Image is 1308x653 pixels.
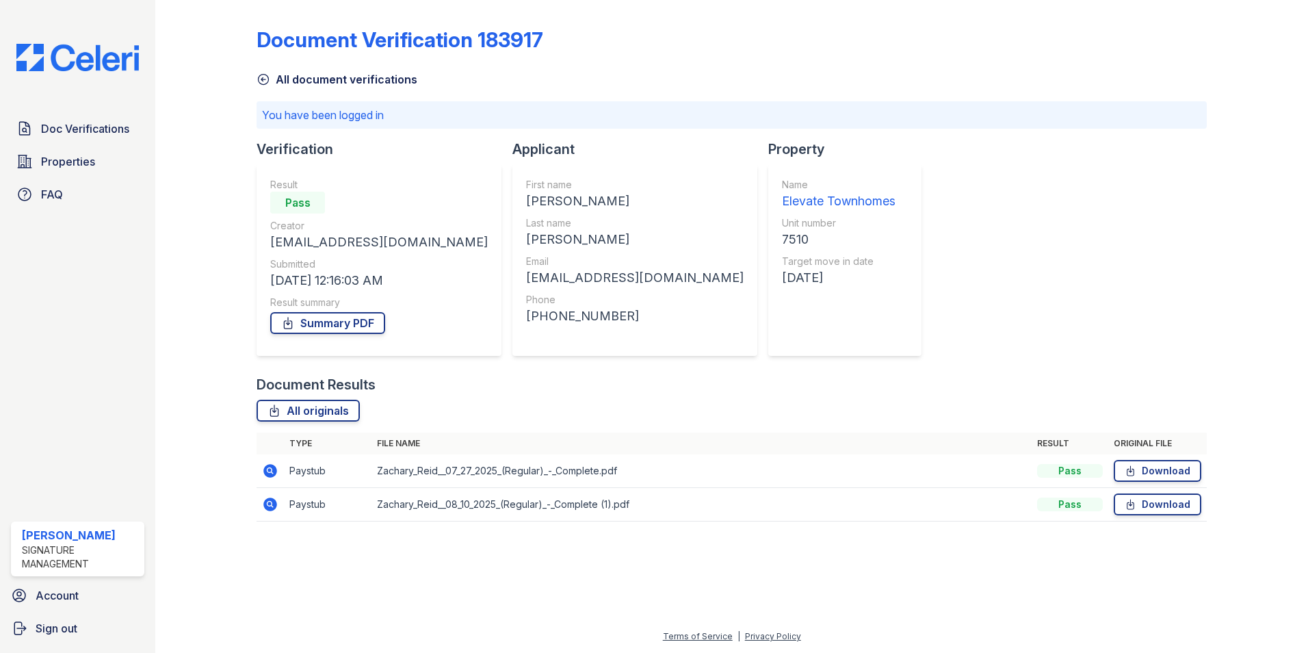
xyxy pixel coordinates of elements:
[270,233,488,252] div: [EMAIL_ADDRESS][DOMAIN_NAME]
[737,631,740,641] div: |
[270,178,488,192] div: Result
[782,268,895,287] div: [DATE]
[257,71,417,88] a: All document verifications
[36,620,77,637] span: Sign out
[284,454,371,488] td: Paystub
[41,120,129,137] span: Doc Verifications
[270,192,325,214] div: Pass
[371,488,1032,522] td: Zachary_Reid__08_10_2025_(Regular)_-_Complete (1).pdf
[768,140,932,159] div: Property
[526,178,744,192] div: First name
[41,186,63,203] span: FAQ
[1114,494,1201,515] a: Download
[782,230,895,249] div: 7510
[5,615,150,642] a: Sign out
[270,257,488,271] div: Submitted
[1037,498,1103,511] div: Pass
[526,293,744,307] div: Phone
[270,296,488,309] div: Result summary
[41,153,95,170] span: Properties
[526,255,744,268] div: Email
[257,400,360,422] a: All originals
[36,587,79,604] span: Account
[257,140,512,159] div: Verification
[371,454,1032,488] td: Zachary_Reid__07_27_2025_(Regular)_-_Complete.pdf
[782,216,895,230] div: Unit number
[22,543,139,571] div: Signature Management
[284,433,371,454] th: Type
[257,375,376,394] div: Document Results
[782,178,895,192] div: Name
[1037,464,1103,478] div: Pass
[5,44,150,71] img: CE_Logo_Blue-a8612792a0a2168367f1c8372b55b34899dd931a85d93a1a3d3e32e68fde9ad4.png
[526,307,744,326] div: [PHONE_NUMBER]
[782,255,895,268] div: Target move in date
[270,219,488,233] div: Creator
[782,192,895,211] div: Elevate Townhomes
[270,271,488,290] div: [DATE] 12:16:03 AM
[663,631,733,641] a: Terms of Service
[11,181,144,208] a: FAQ
[526,230,744,249] div: [PERSON_NAME]
[526,192,744,211] div: [PERSON_NAME]
[284,488,371,522] td: Paystub
[5,582,150,609] a: Account
[526,268,744,287] div: [EMAIL_ADDRESS][DOMAIN_NAME]
[270,312,385,334] a: Summary PDF
[11,148,144,175] a: Properties
[11,115,144,142] a: Doc Verifications
[512,140,768,159] div: Applicant
[782,178,895,211] a: Name Elevate Townhomes
[22,527,139,543] div: [PERSON_NAME]
[371,433,1032,454] th: File name
[1108,433,1207,454] th: Original file
[745,631,801,641] a: Privacy Policy
[1032,433,1108,454] th: Result
[262,107,1201,123] p: You have been logged in
[257,27,543,52] div: Document Verification 183917
[1114,460,1201,482] a: Download
[526,216,744,230] div: Last name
